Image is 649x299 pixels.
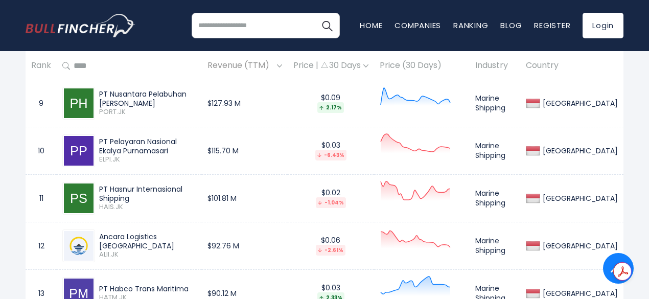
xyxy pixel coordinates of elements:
div: [GEOGRAPHIC_DATA] [540,146,618,155]
div: $0.09 [293,93,368,113]
img: bullfincher logo [26,14,135,37]
div: PT Hasnur Internasional Shipping [99,185,196,203]
span: Revenue (TTM) [207,58,274,74]
td: $127.93 M [202,79,288,127]
span: ALII.JK [99,250,196,259]
a: Login [583,13,623,38]
a: Go to homepage [26,14,135,37]
div: [GEOGRAPHIC_DATA] [540,194,618,203]
td: 11 [26,174,57,222]
div: -2.61% [316,245,345,256]
td: Marine Shipping [470,79,520,127]
th: Country [520,51,623,81]
a: Blog [500,20,522,31]
div: [GEOGRAPHIC_DATA] [540,99,618,108]
a: Ranking [453,20,488,31]
div: [GEOGRAPHIC_DATA] [540,289,618,298]
div: PT Habco Trans Maritima [99,284,196,293]
td: $101.81 M [202,174,288,222]
span: HAIS.JK [99,203,196,212]
button: Search [314,13,340,38]
td: $115.70 M [202,127,288,174]
td: 10 [26,127,57,174]
div: PT Nusantara Pelabuhan [PERSON_NAME] [99,89,196,108]
div: -6.43% [315,150,346,160]
div: $0.02 [293,188,368,208]
span: PORT.JK [99,108,196,117]
div: 2.17% [317,102,344,113]
div: $0.06 [293,236,368,256]
div: Ancara Logistics [GEOGRAPHIC_DATA] [99,232,196,250]
div: -1.04% [316,197,346,208]
td: Marine Shipping [470,222,520,269]
td: $92.76 M [202,222,288,269]
img: ALII.JK.png [64,231,94,261]
div: Price | 30 Days [293,61,368,72]
td: Marine Shipping [470,127,520,174]
div: $0.03 [293,141,368,160]
div: [GEOGRAPHIC_DATA] [540,241,618,250]
th: Industry [470,51,520,81]
th: Price (30 Days) [374,51,470,81]
td: Marine Shipping [470,174,520,222]
a: Home [360,20,382,31]
td: 9 [26,79,57,127]
td: 12 [26,222,57,269]
th: Rank [26,51,57,81]
a: Register [534,20,570,31]
a: Companies [395,20,441,31]
div: PT Pelayaran Nasional Ekalya Purnamasari [99,137,196,155]
span: ELPI.JK [99,155,196,164]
